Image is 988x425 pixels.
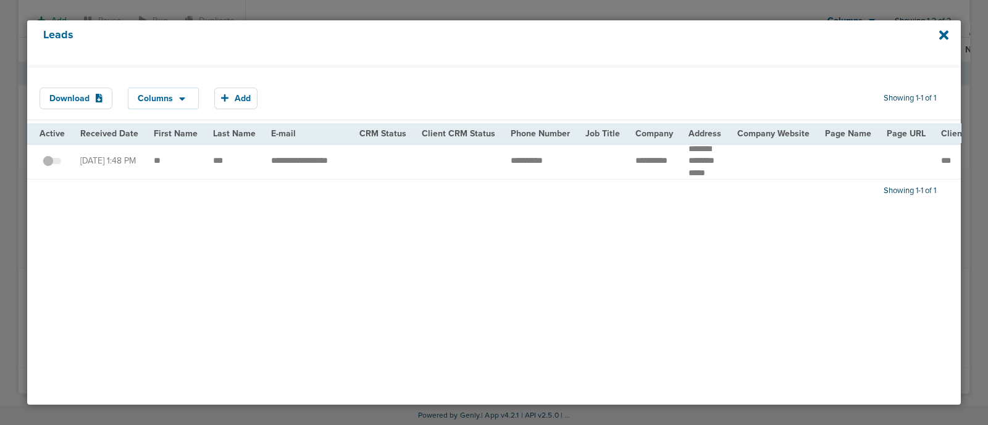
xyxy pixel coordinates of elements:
[271,128,296,139] span: E-mail
[941,128,975,139] span: Client Id
[578,124,628,143] th: Job Title
[681,124,730,143] th: Address
[887,128,926,139] span: Page URL
[43,28,858,57] h4: Leads
[359,128,406,139] span: CRM Status
[628,124,681,143] th: Company
[213,128,256,139] span: Last Name
[884,93,936,104] span: Showing 1-1 of 1
[40,88,112,109] button: Download
[730,124,818,143] th: Company Website
[214,88,257,109] button: Add
[154,128,198,139] span: First Name
[414,124,503,143] th: Client CRM Status
[138,94,173,103] span: Columns
[884,186,936,196] span: Showing 1-1 of 1
[73,143,146,179] td: [DATE] 1:48 PM
[818,124,879,143] th: Page Name
[511,128,570,139] span: Phone Number
[80,128,138,139] span: Received Date
[40,128,65,139] span: Active
[235,93,251,104] span: Add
